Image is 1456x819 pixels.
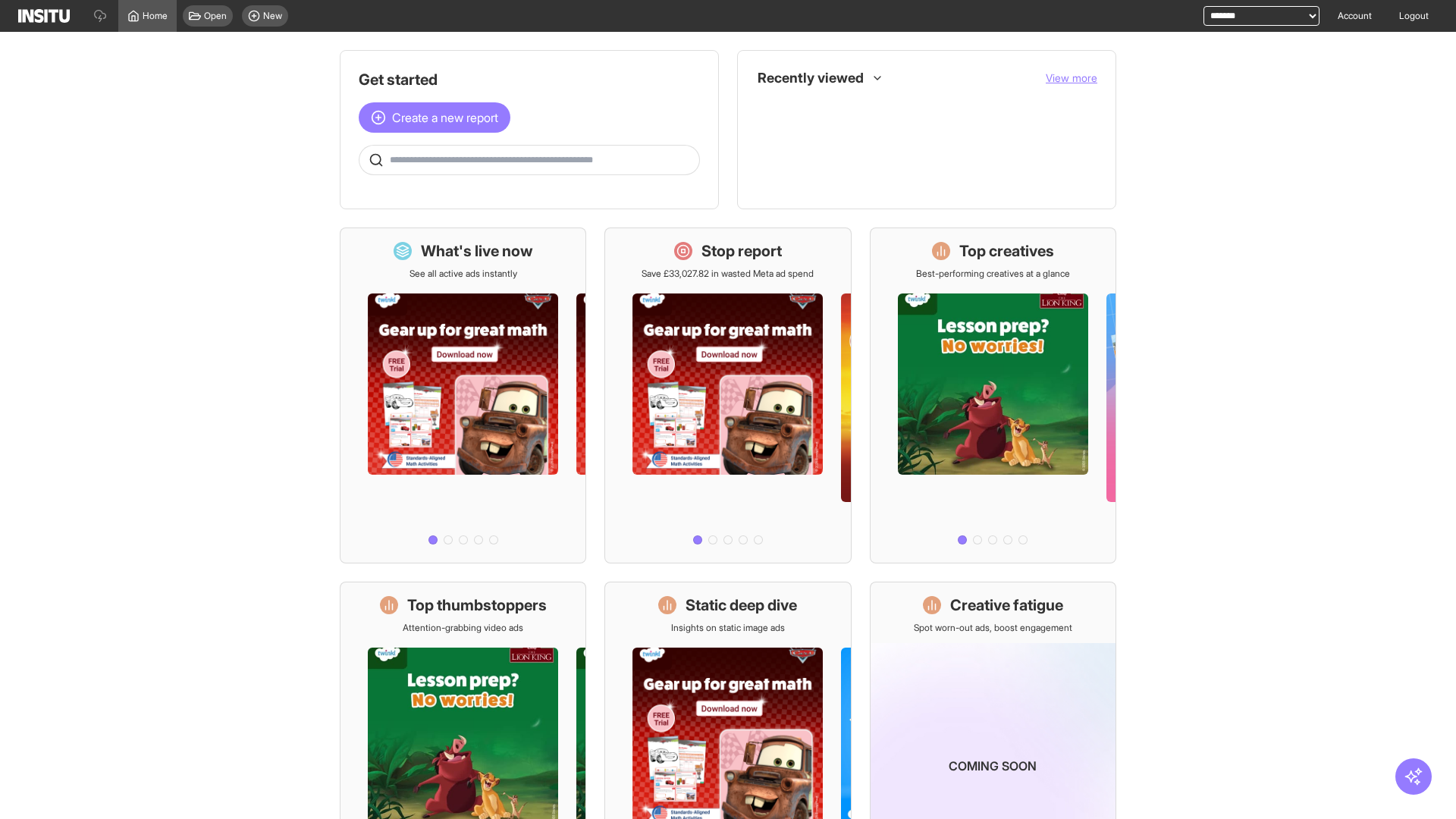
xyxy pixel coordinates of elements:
[870,227,1116,563] a: Top creativesBest-performing creatives at a glance
[359,102,510,133] button: Create a new report
[409,268,517,280] p: See all active ads instantly
[359,69,700,90] h1: Get started
[701,240,782,262] h1: Stop report
[403,622,523,634] p: Attention-grabbing video ads
[407,595,547,616] h1: Top thumbstoppers
[642,268,814,280] p: Save £33,027.82 in wasted Meta ad spend
[916,268,1070,280] p: Best-performing creatives at a glance
[340,227,586,563] a: What's live nowSee all active ads instantly
[18,9,70,23] img: Logo
[204,10,227,22] span: Open
[421,240,533,262] h1: What's live now
[1046,71,1097,84] span: View more
[143,10,168,22] span: Home
[671,622,785,634] p: Insights on static image ads
[604,227,851,563] a: Stop reportSave £33,027.82 in wasted Meta ad spend
[392,108,498,127] span: Create a new report
[1046,71,1097,86] button: View more
[959,240,1054,262] h1: Top creatives
[263,10,282,22] span: New
[686,595,797,616] h1: Static deep dive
